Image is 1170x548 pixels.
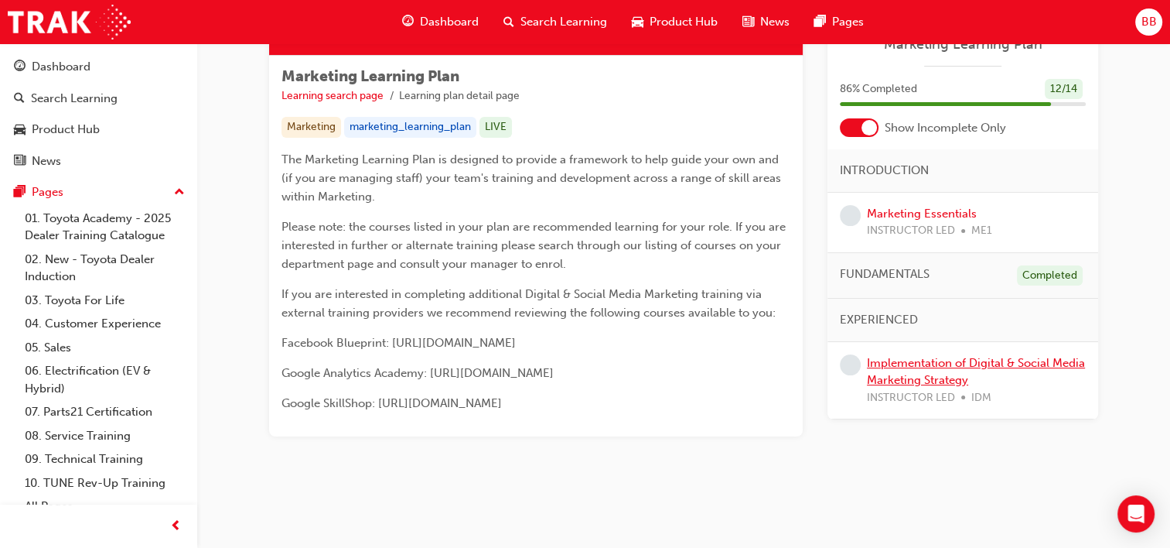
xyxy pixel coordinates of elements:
span: Please note: the courses listed in your plan are recommended learning for your role. If you are i... [281,220,789,271]
span: search-icon [14,92,25,106]
button: BB [1135,9,1162,36]
span: News [760,13,790,31]
span: FUNDAMENTALS [840,265,930,283]
a: 04. Customer Experience [19,312,191,336]
a: Learning search page [281,89,384,102]
span: prev-icon [170,517,182,536]
a: News [6,147,191,176]
div: Search Learning [31,90,118,108]
a: 07. Parts21 Certification [19,400,191,424]
img: Trak [8,5,131,39]
a: Product Hub [6,115,191,144]
span: The Marketing Learning Plan is designed to provide a framework to help guide your own and (if you... [281,152,784,204]
div: 12 / 14 [1045,79,1083,100]
button: Pages [6,178,191,207]
button: DashboardSearch LearningProduct HubNews [6,50,191,178]
span: If you are interested in completing additional Digital & Social Media Marketing training via exte... [281,287,776,320]
span: INSTRUCTOR LED [867,222,955,240]
span: Google Analytics Academy: [URL][DOMAIN_NAME] [281,366,554,380]
a: pages-iconPages [802,6,876,38]
span: Show Incomplete Only [885,119,1006,137]
a: 02. New - Toyota Dealer Induction [19,248,191,289]
div: Product Hub [32,121,100,139]
span: Dashboard [420,13,479,31]
a: 01. Toyota Academy - 2025 Dealer Training Catalogue [19,207,191,248]
span: up-icon [174,183,185,203]
div: News [32,152,61,170]
a: news-iconNews [730,6,802,38]
a: car-iconProduct Hub [619,6,730,38]
a: search-iconSearch Learning [491,6,619,38]
a: Search Learning [6,84,191,113]
span: Facebook Blueprint: [URL][DOMAIN_NAME] [281,336,516,350]
div: Marketing [281,117,341,138]
div: Completed [1017,265,1083,286]
a: 06. Electrification (EV & Hybrid) [19,359,191,400]
div: Pages [32,183,63,201]
span: IDM [971,389,991,407]
span: Search Learning [520,13,607,31]
a: Marketing Learning Plan [840,36,1086,53]
span: learningRecordVerb_NONE-icon [840,205,861,226]
div: Open Intercom Messenger [1117,495,1155,533]
a: 10. TUNE Rev-Up Training [19,471,191,495]
span: INSTRUCTOR LED [867,389,955,407]
div: LIVE [479,117,512,138]
span: search-icon [503,12,514,32]
span: Product Hub [650,13,718,31]
span: 86 % Completed [840,80,917,98]
a: Dashboard [6,53,191,81]
div: Dashboard [32,58,90,76]
span: news-icon [742,12,754,32]
a: Implementation of Digital & Social Media Marketing Strategy [867,356,1085,388]
span: Marketing Learning Plan [281,67,459,85]
a: 09. Technical Training [19,447,191,471]
span: guage-icon [14,60,26,74]
span: pages-icon [14,186,26,200]
span: guage-icon [402,12,414,32]
span: pages-icon [814,12,826,32]
span: Pages [832,13,864,31]
span: learningRecordVerb_NONE-icon [840,354,861,375]
span: ME1 [971,222,992,240]
span: BB [1141,13,1156,31]
a: 05. Sales [19,336,191,360]
span: INTRODUCTION [840,162,929,180]
li: Learning plan detail page [399,87,520,105]
span: EXPERIENCED [840,311,918,329]
a: 08. Service Training [19,424,191,448]
div: marketing_learning_plan [344,117,476,138]
span: car-icon [632,12,643,32]
a: guage-iconDashboard [390,6,491,38]
a: Marketing Essentials [867,207,977,221]
a: All Pages [19,495,191,519]
span: news-icon [14,155,26,169]
span: Google SkillShop: [URL][DOMAIN_NAME] [281,396,502,410]
span: car-icon [14,123,26,137]
a: 03. Toyota For Life [19,289,191,313]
